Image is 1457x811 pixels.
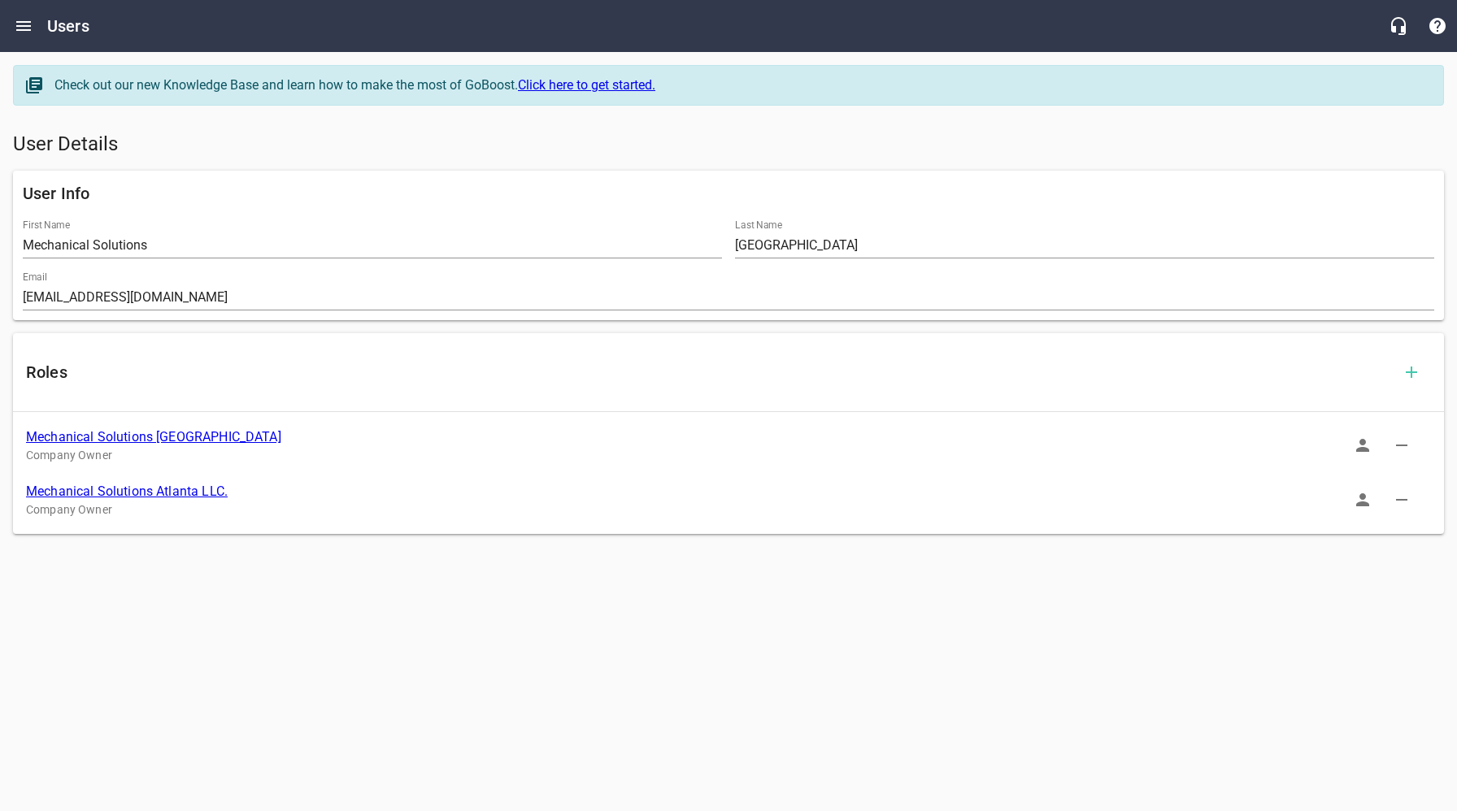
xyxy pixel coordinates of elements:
[26,447,1405,464] p: Company Owner
[1382,480,1421,519] button: Delete Role
[26,429,281,445] a: Mechanical Solutions [GEOGRAPHIC_DATA]
[1382,426,1421,465] button: Delete Role
[26,484,228,499] a: Mechanical Solutions Atlanta LLC.
[23,272,47,282] label: Email
[1343,426,1382,465] button: Sign In as Role
[1418,7,1457,46] button: Support Portal
[47,13,89,39] h6: Users
[13,132,1444,158] h5: User Details
[518,77,655,93] a: Click here to get started.
[26,501,1405,518] p: Company Owner
[735,220,782,230] label: Last Name
[26,359,1392,385] h6: Roles
[23,180,1434,206] h6: User Info
[1343,480,1382,519] button: Sign In as Role
[23,220,70,230] label: First Name
[1392,353,1431,392] button: Add Role
[54,76,1427,95] div: Check out our new Knowledge Base and learn how to make the most of GoBoost.
[1379,7,1418,46] button: Live Chat
[4,7,43,46] button: Open drawer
